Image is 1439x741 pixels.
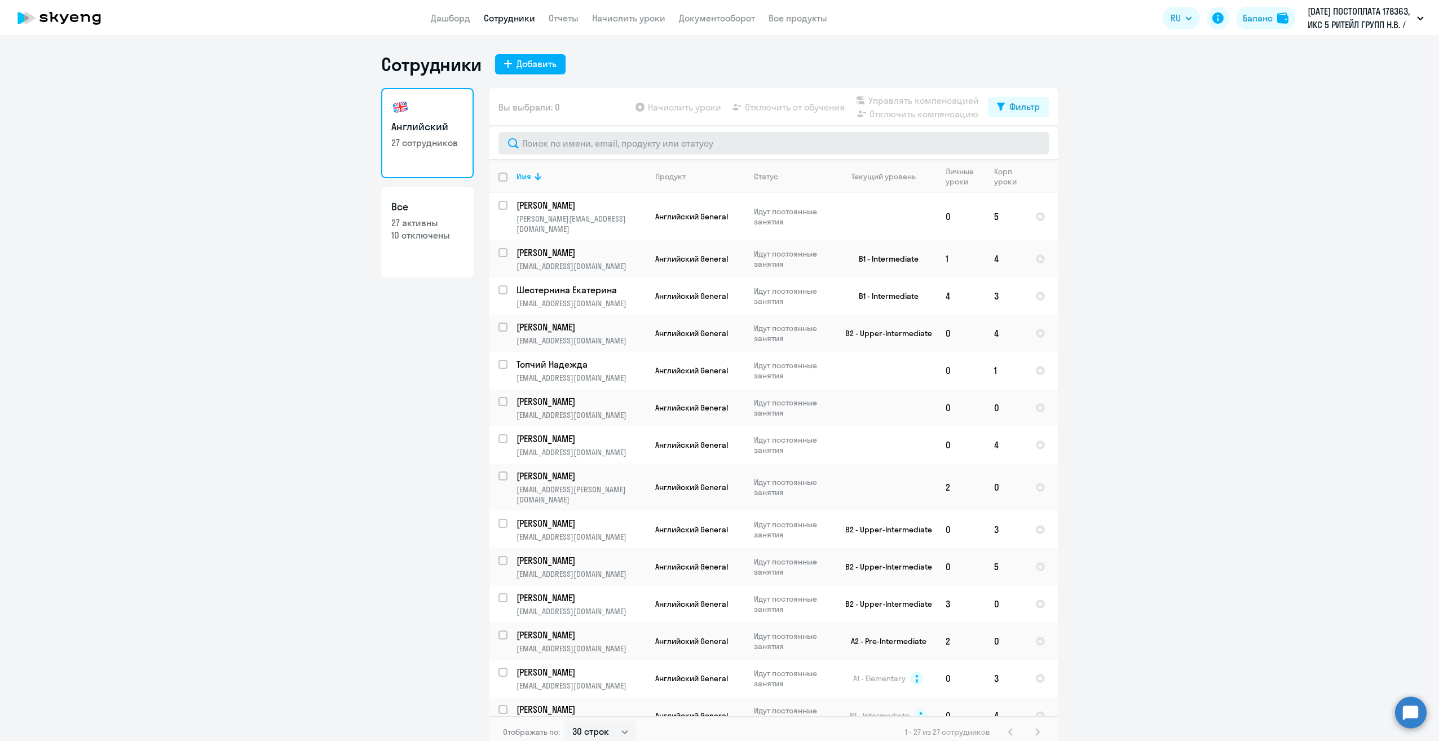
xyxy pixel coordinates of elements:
[655,254,728,264] span: Английский General
[985,697,1026,734] td: 4
[517,57,557,70] div: Добавить
[517,484,646,505] p: [EMAIL_ADDRESS][PERSON_NAME][DOMAIN_NAME]
[517,554,644,567] p: [PERSON_NAME]
[754,435,831,455] p: Идут постоянные занятия
[517,246,644,259] p: [PERSON_NAME]
[517,592,646,604] a: [PERSON_NAME]
[517,321,644,333] p: [PERSON_NAME]
[937,464,985,511] td: 2
[937,585,985,623] td: 3
[655,171,686,182] div: Продукт
[985,389,1026,426] td: 0
[517,336,646,346] p: [EMAIL_ADDRESS][DOMAIN_NAME]
[655,328,728,338] span: Английский General
[592,12,665,24] a: Начислить уроки
[832,240,937,277] td: B1 - Intermediate
[754,668,831,689] p: Идут постоянные занятия
[517,433,646,445] a: [PERSON_NAME]
[985,277,1026,315] td: 3
[517,666,646,678] a: [PERSON_NAME]
[655,211,728,222] span: Английский General
[484,12,535,24] a: Сотрудники
[754,557,831,577] p: Идут постоянные занятия
[1163,7,1200,29] button: RU
[937,193,985,240] td: 0
[655,524,728,535] span: Английский General
[937,697,985,734] td: 0
[381,187,474,277] a: Все27 активны10 отключены
[655,562,728,572] span: Английский General
[517,666,644,678] p: [PERSON_NAME]
[853,673,906,683] span: A1 - Elementary
[517,592,644,604] p: [PERSON_NAME]
[517,246,646,259] a: [PERSON_NAME]
[937,511,985,548] td: 0
[655,365,728,376] span: Английский General
[937,352,985,389] td: 0
[517,606,646,616] p: [EMAIL_ADDRESS][DOMAIN_NAME]
[679,12,755,24] a: Документооборот
[985,660,1026,697] td: 3
[517,395,646,408] a: [PERSON_NAME]
[905,727,990,737] span: 1 - 27 из 27 сотрудников
[517,554,646,567] a: [PERSON_NAME]
[1171,11,1181,25] span: RU
[754,249,831,269] p: Идут постоянные занятия
[655,636,728,646] span: Английский General
[754,398,831,418] p: Идут постоянные занятия
[517,298,646,308] p: [EMAIL_ADDRESS][DOMAIN_NAME]
[517,517,644,530] p: [PERSON_NAME]
[517,199,646,211] a: [PERSON_NAME]
[985,352,1026,389] td: 1
[391,98,409,116] img: english
[517,171,646,182] div: Имя
[1009,100,1040,113] div: Фильтр
[391,229,464,241] p: 10 отключены
[381,53,482,76] h1: Сотрудники
[517,703,646,716] a: [PERSON_NAME]
[985,548,1026,585] td: 5
[754,705,831,726] p: Идут постоянные занятия
[754,594,831,614] p: Идут постоянные занятия
[655,711,728,721] span: Английский General
[754,631,831,651] p: Идут постоянные занятия
[1236,7,1295,29] a: Балансbalance
[937,389,985,426] td: 0
[754,171,778,182] div: Статус
[655,440,728,450] span: Английский General
[655,482,728,492] span: Английский General
[517,284,644,296] p: Шестернина Екатерина
[517,517,646,530] a: [PERSON_NAME]
[381,88,474,178] a: Английский27 сотрудников
[517,532,646,542] p: [EMAIL_ADDRESS][DOMAIN_NAME]
[937,315,985,352] td: 0
[937,240,985,277] td: 1
[832,277,937,315] td: B1 - Intermediate
[517,470,646,482] a: [PERSON_NAME]
[517,395,644,408] p: [PERSON_NAME]
[841,171,936,182] div: Текущий уровень
[937,660,985,697] td: 0
[391,120,464,134] h3: Английский
[391,136,464,149] p: 27 сотрудников
[1277,12,1288,24] img: balance
[985,511,1026,548] td: 3
[937,623,985,660] td: 2
[517,284,646,296] a: Шестернина Екатерина
[850,711,910,721] span: B1 - Intermediate
[517,447,646,457] p: [EMAIL_ADDRESS][DOMAIN_NAME]
[549,12,579,24] a: Отчеты
[832,548,937,585] td: B2 - Upper-Intermediate
[655,291,728,301] span: Английский General
[754,519,831,540] p: Идут постоянные занятия
[1308,5,1412,32] p: [DATE] ПОСТОПЛАТА 178363, ИКС 5 РИТЕЙЛ ГРУПП Н.В. / X5 RETAIL GROUP N.V.
[937,426,985,464] td: 0
[937,548,985,585] td: 0
[517,410,646,420] p: [EMAIL_ADDRESS][DOMAIN_NAME]
[517,358,646,370] a: Топчий Надежда
[517,703,644,716] p: [PERSON_NAME]
[1243,11,1273,25] div: Баланс
[832,623,937,660] td: A2 - Pre-Intermediate
[985,464,1026,511] td: 0
[832,585,937,623] td: B2 - Upper-Intermediate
